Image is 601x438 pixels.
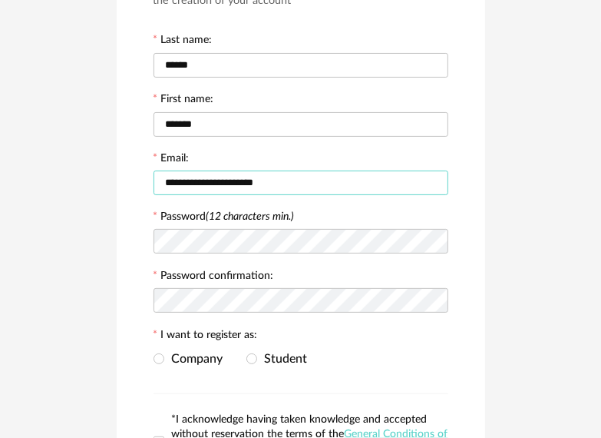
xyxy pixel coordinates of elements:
label: Password confirmation: [154,270,274,284]
label: Last name: [154,35,213,48]
label: First name: [154,94,214,108]
i: (12 characters min.) [206,211,295,222]
label: Email: [154,153,190,167]
span: Company [164,353,223,365]
span: Student [257,353,308,365]
label: I want to register as: [154,330,258,343]
label: Password [161,211,295,222]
